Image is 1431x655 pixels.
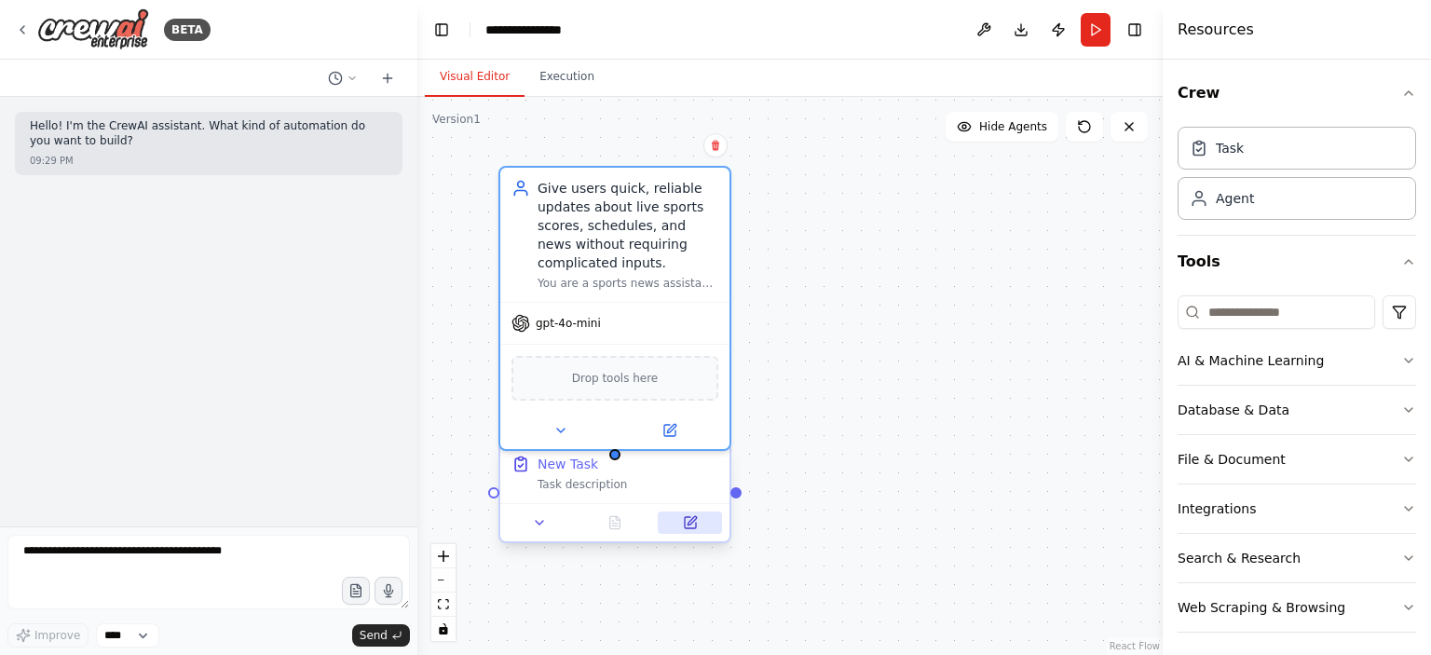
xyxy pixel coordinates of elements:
[342,577,370,605] button: Upload files
[1178,351,1324,370] div: AI & Machine Learning
[658,512,722,534] button: Open in side panel
[7,623,89,648] button: Improve
[1216,189,1254,208] div: Agent
[1178,499,1256,518] div: Integrations
[1178,236,1416,288] button: Tools
[164,19,211,41] div: BETA
[1178,336,1416,385] button: AI & Machine Learning
[431,544,456,568] button: zoom in
[572,369,659,388] span: Drop tools here
[1178,534,1416,582] button: Search & Research
[431,568,456,593] button: zoom out
[1178,119,1416,235] div: Crew
[538,179,718,272] div: Give users quick, reliable updates about live sports scores, schedules, and news without requirin...
[1178,598,1345,617] div: Web Scraping & Browsing
[373,67,402,89] button: Start a new chat
[352,624,410,647] button: Send
[1178,549,1301,567] div: Search & Research
[1178,583,1416,632] button: Web Scraping & Browsing
[360,628,388,643] span: Send
[1178,386,1416,434] button: Database & Data
[1178,435,1416,484] button: File & Document
[34,628,80,643] span: Improve
[485,20,579,39] nav: breadcrumb
[375,577,402,605] button: Click to speak your automation idea
[30,154,74,168] div: 09:29 PM
[431,544,456,641] div: React Flow controls
[538,276,718,291] div: You are a sports news assistant. Users ask you about matches, teams, leagues, or tournaments, and...
[498,166,731,451] div: Give users quick, reliable updates about live sports scores, schedules, and news without requirin...
[425,58,525,97] button: Visual Editor
[320,67,365,89] button: Switch to previous chat
[30,119,388,148] p: Hello! I'm the CrewAI assistant. What kind of automation do you want to build?
[37,8,149,50] img: Logo
[431,593,456,617] button: fit view
[538,477,718,492] div: Task description
[1122,17,1148,43] button: Hide right sidebar
[432,112,481,127] div: Version 1
[703,133,728,157] button: Delete node
[429,17,455,43] button: Hide left sidebar
[576,512,655,534] button: No output available
[1178,67,1416,119] button: Crew
[1110,641,1160,651] a: React Flow attribution
[431,617,456,641] button: toggle interactivity
[498,445,731,547] div: New TaskTask description
[979,119,1047,134] span: Hide Agents
[617,419,722,442] button: Open in side panel
[1178,401,1289,419] div: Database & Data
[538,455,598,473] div: New Task
[1216,139,1244,157] div: Task
[536,316,601,331] span: gpt-4o-mini
[1178,19,1254,41] h4: Resources
[525,58,609,97] button: Execution
[1178,288,1416,648] div: Tools
[1178,484,1416,533] button: Integrations
[946,112,1058,142] button: Hide Agents
[1178,450,1286,469] div: File & Document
